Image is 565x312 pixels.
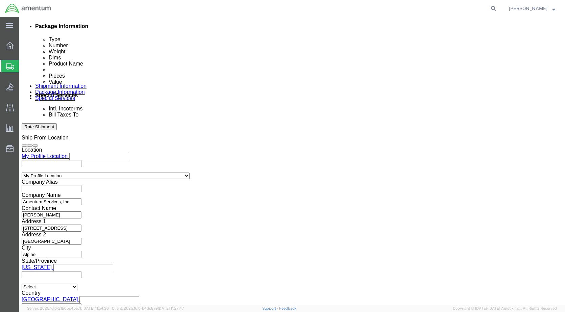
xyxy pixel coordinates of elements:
img: logo [5,3,51,14]
a: Feedback [279,306,296,310]
iframe: FS Legacy Container [19,17,565,305]
a: Support [262,306,279,310]
span: Copyright © [DATE]-[DATE] Agistix Inc., All Rights Reserved [453,306,557,311]
span: [DATE] 11:37:47 [158,306,184,310]
span: [DATE] 11:54:36 [82,306,109,310]
span: David Jurado [509,5,547,12]
span: Client: 2025.16.0-b4dc8a9 [112,306,184,310]
button: [PERSON_NAME] [509,4,556,12]
span: Server: 2025.16.0-21b0bc45e7b [27,306,109,310]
